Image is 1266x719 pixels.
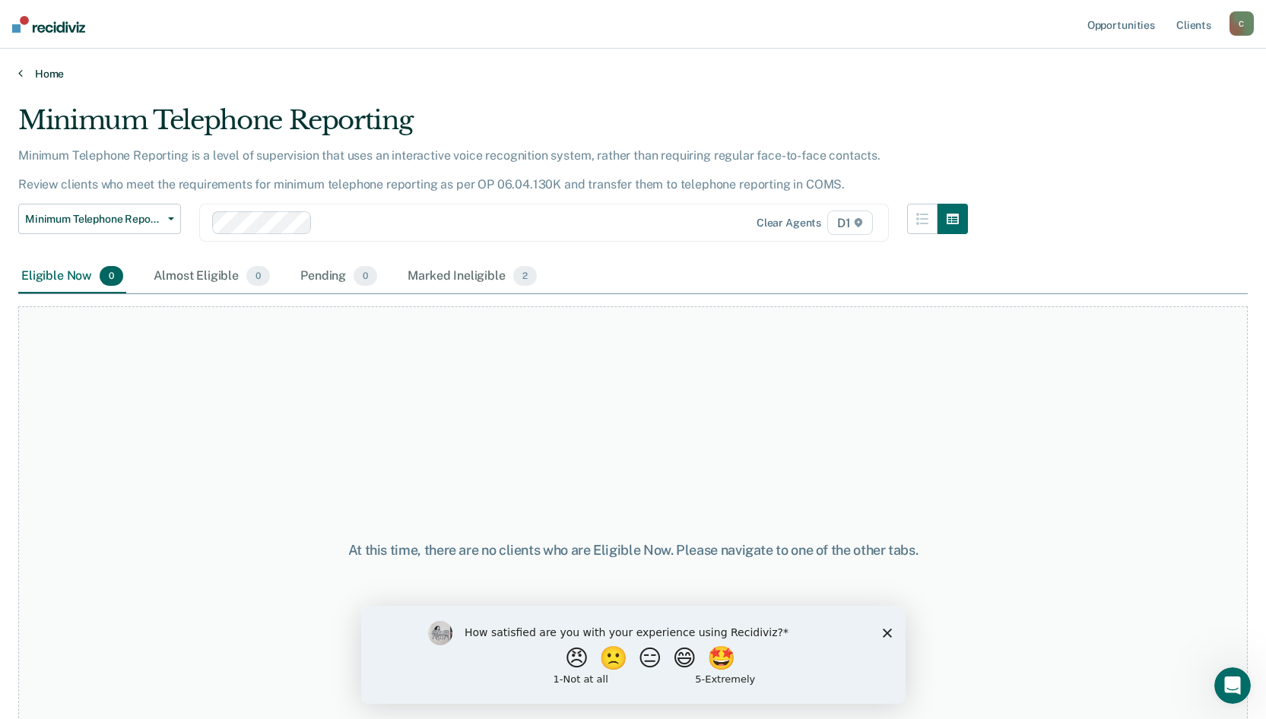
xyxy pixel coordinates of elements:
[12,16,85,33] img: Recidiviz
[297,260,380,293] div: Pending0
[757,217,821,230] div: Clear agents
[18,260,126,293] div: Eligible Now0
[1230,11,1254,36] button: C
[361,606,906,704] iframe: Survey by Kim from Recidiviz
[513,266,537,286] span: 2
[1214,667,1251,704] iframe: Intercom live chat
[827,211,873,235] span: D1
[405,260,540,293] div: Marked Ineligible2
[18,67,1248,81] a: Home
[326,542,941,559] div: At this time, there are no clients who are Eligible Now. Please navigate to one of the other tabs.
[18,105,968,148] div: Minimum Telephone Reporting
[354,266,377,286] span: 0
[18,148,880,192] p: Minimum Telephone Reporting is a level of supervision that uses an interactive voice recognition ...
[25,213,162,226] span: Minimum Telephone Reporting
[246,266,270,286] span: 0
[100,266,123,286] span: 0
[151,260,273,293] div: Almost Eligible0
[18,204,181,234] button: Minimum Telephone Reporting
